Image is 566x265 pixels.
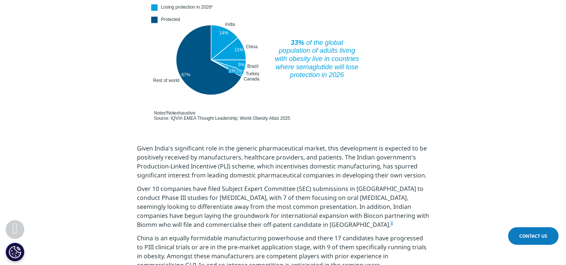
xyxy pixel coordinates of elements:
[391,219,393,226] a: ii
[519,233,547,239] span: Contact Us
[137,184,429,234] p: Over 10 companies have filed Subject Expert Committee (SEC) submissions in [GEOGRAPHIC_DATA] to c...
[137,144,429,184] p: Given India's significant role in the generic pharmaceutical market, this development is expected...
[6,243,24,261] button: 쿠키 설정
[508,227,559,245] a: Contact Us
